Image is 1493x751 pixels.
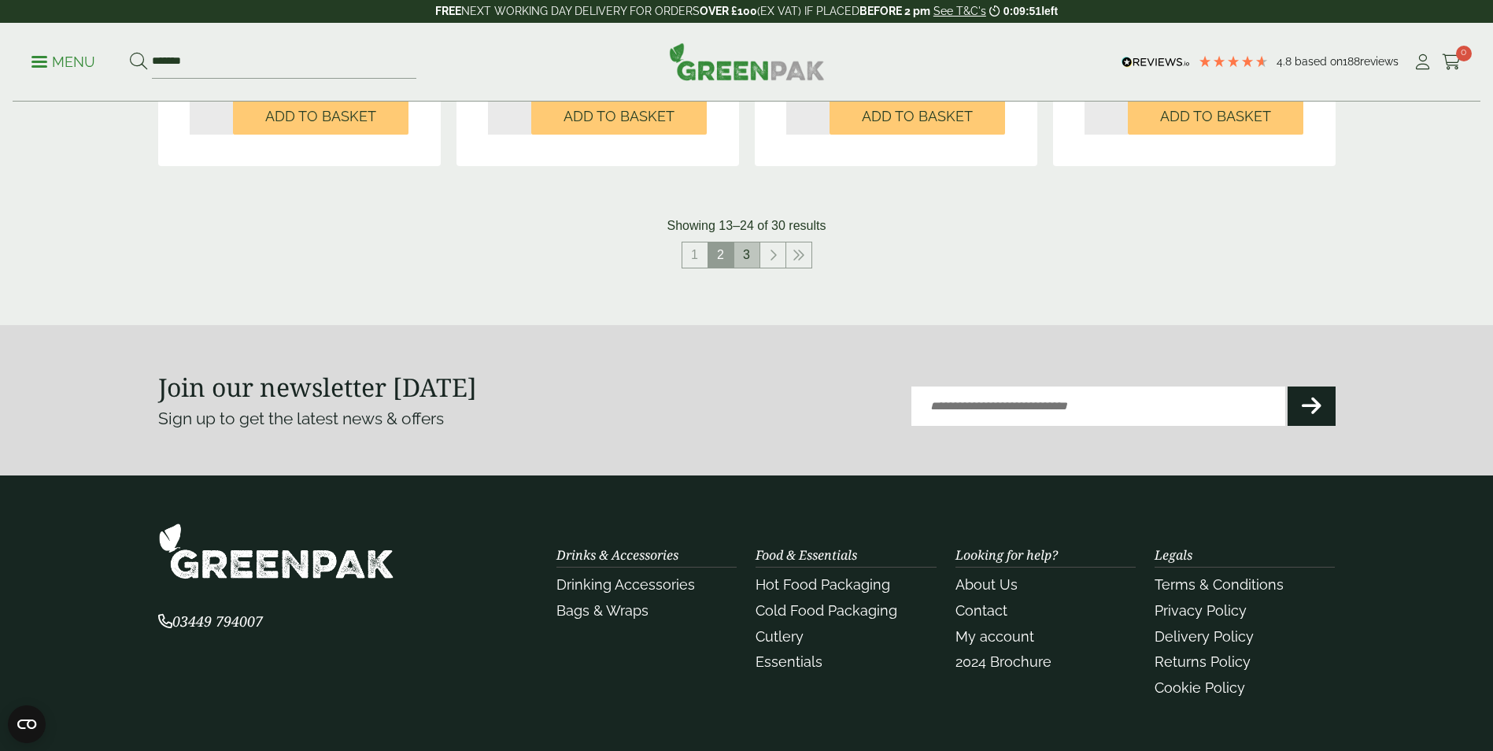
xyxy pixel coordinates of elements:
span: 4.8 [1277,55,1295,68]
span: Based on [1295,55,1343,68]
a: 1 [682,242,708,268]
a: Returns Policy [1155,653,1251,670]
a: Essentials [756,653,822,670]
a: Drinking Accessories [556,576,695,593]
div: 4.79 Stars [1198,54,1269,68]
span: Add to Basket [1160,108,1271,125]
a: Privacy Policy [1155,602,1247,619]
i: My Account [1413,54,1432,70]
strong: OVER £100 [700,5,757,17]
img: REVIEWS.io [1122,57,1190,68]
span: left [1041,5,1058,17]
p: Showing 13–24 of 30 results [667,216,826,235]
span: 2 [708,242,734,268]
p: Menu [31,53,95,72]
p: Sign up to get the latest news & offers [158,406,688,431]
span: 0 [1456,46,1472,61]
a: 3 [734,242,759,268]
a: Cold Food Packaging [756,602,897,619]
span: 0:09:51 [1003,5,1041,17]
a: Contact [955,602,1007,619]
img: GreenPak Supplies [669,43,825,80]
span: Add to Basket [564,108,674,125]
strong: Join our newsletter [DATE] [158,370,477,404]
a: Cookie Policy [1155,679,1245,696]
a: 2024 Brochure [955,653,1051,670]
button: Add to Basket [1128,97,1303,135]
span: 03449 794007 [158,612,263,631]
a: 0 [1442,50,1462,74]
a: Cutlery [756,628,804,645]
span: Add to Basket [862,108,973,125]
a: See T&C's [933,5,986,17]
button: Add to Basket [233,97,408,135]
button: Open CMP widget [8,705,46,743]
a: My account [955,628,1034,645]
button: Add to Basket [830,97,1005,135]
i: Cart [1442,54,1462,70]
a: About Us [955,576,1018,593]
a: Menu [31,53,95,68]
span: 188 [1343,55,1360,68]
span: reviews [1360,55,1399,68]
span: Add to Basket [265,108,376,125]
a: Hot Food Packaging [756,576,890,593]
button: Add to Basket [531,97,707,135]
strong: FREE [435,5,461,17]
a: Delivery Policy [1155,628,1254,645]
strong: BEFORE 2 pm [859,5,930,17]
img: GreenPak Supplies [158,523,394,580]
a: 03449 794007 [158,615,263,630]
a: Bags & Wraps [556,602,649,619]
a: Terms & Conditions [1155,576,1284,593]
